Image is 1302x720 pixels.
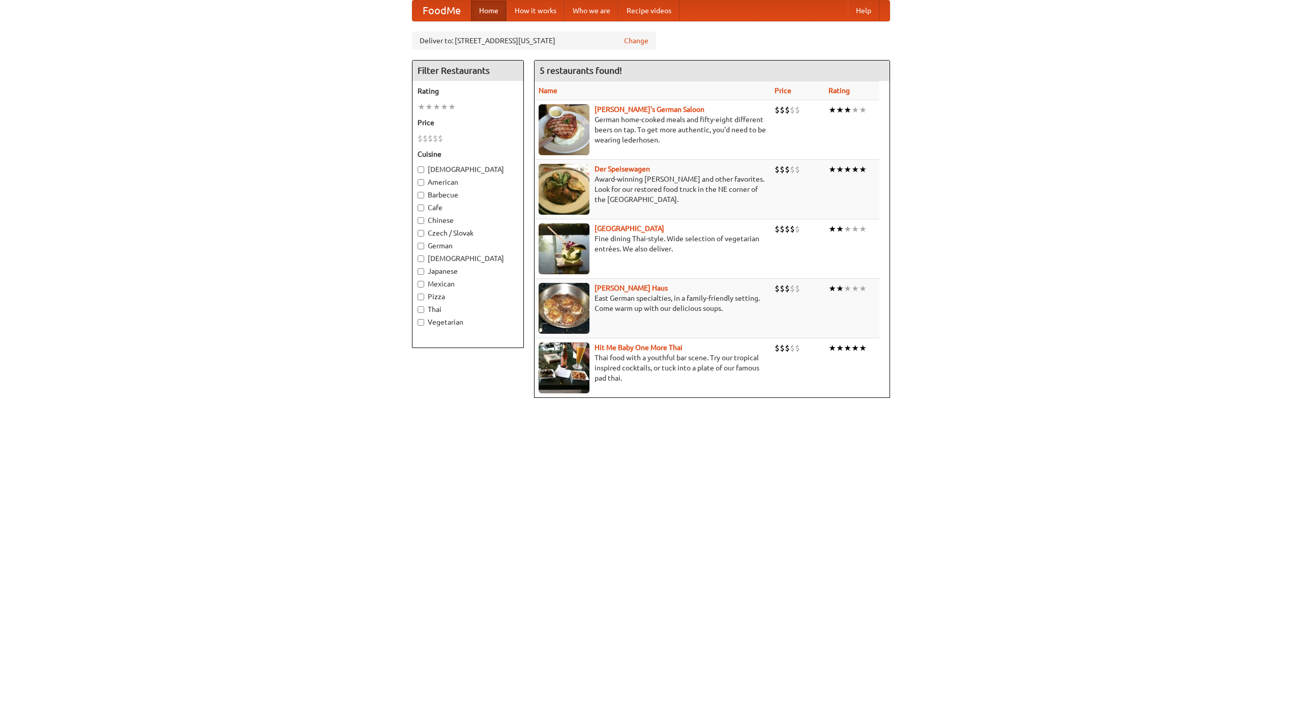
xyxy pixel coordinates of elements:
li: ★ [433,101,440,112]
li: ★ [859,223,867,235]
li: ★ [828,104,836,116]
li: ★ [828,342,836,354]
a: Hit Me Baby One More Thai [595,343,683,352]
li: ★ [836,104,844,116]
h5: Cuisine [418,149,518,159]
label: Barbecue [418,190,518,200]
li: ★ [836,283,844,294]
li: $ [775,283,780,294]
a: FoodMe [412,1,471,21]
li: $ [795,164,800,175]
label: [DEMOGRAPHIC_DATA] [418,253,518,264]
li: ★ [418,101,425,112]
input: [DEMOGRAPHIC_DATA] [418,166,424,173]
li: $ [775,223,780,235]
li: ★ [844,283,851,294]
li: ★ [851,283,859,294]
input: American [418,179,424,186]
li: ★ [836,223,844,235]
li: ★ [851,164,859,175]
h5: Rating [418,86,518,96]
a: Who we are [565,1,618,21]
label: [DEMOGRAPHIC_DATA] [418,164,518,175]
p: Award-winning [PERSON_NAME] and other favorites. Look for our restored food truck in the NE corne... [539,174,766,205]
a: How it works [507,1,565,21]
li: $ [785,342,790,354]
li: $ [423,133,428,144]
a: Der Speisewagen [595,165,650,173]
a: Change [624,36,648,46]
li: $ [790,223,795,235]
li: ★ [851,104,859,116]
div: Deliver to: [STREET_ADDRESS][US_STATE] [412,32,656,50]
li: $ [780,223,785,235]
li: ★ [859,164,867,175]
li: ★ [859,342,867,354]
li: $ [795,104,800,116]
input: German [418,243,424,249]
li: ★ [851,223,859,235]
li: $ [775,342,780,354]
ng-pluralize: 5 restaurants found! [540,66,622,75]
a: Home [471,1,507,21]
img: kohlhaus.jpg [539,283,589,334]
li: $ [775,164,780,175]
li: ★ [836,342,844,354]
img: satay.jpg [539,223,589,274]
label: Thai [418,304,518,314]
p: Thai food with a youthful bar scene. Try our tropical inspired cocktails, or tuck into a plate of... [539,353,766,383]
li: $ [418,133,423,144]
img: esthers.jpg [539,104,589,155]
li: ★ [844,164,851,175]
label: Cafe [418,203,518,213]
li: ★ [859,283,867,294]
li: $ [433,133,438,144]
li: ★ [440,101,448,112]
a: Recipe videos [618,1,679,21]
label: Czech / Slovak [418,228,518,238]
li: $ [780,342,785,354]
input: Japanese [418,268,424,275]
li: $ [790,283,795,294]
img: speisewagen.jpg [539,164,589,215]
input: Czech / Slovak [418,230,424,237]
li: ★ [828,223,836,235]
li: $ [785,164,790,175]
label: Japanese [418,266,518,276]
label: Pizza [418,292,518,302]
a: [PERSON_NAME]'s German Saloon [595,105,704,113]
label: German [418,241,518,251]
li: $ [790,164,795,175]
h5: Price [418,118,518,128]
li: $ [795,223,800,235]
p: German home-cooked meals and fifty-eight different beers on tap. To get more authentic, you'd nee... [539,114,766,145]
a: [GEOGRAPHIC_DATA] [595,224,664,233]
p: East German specialties, in a family-friendly setting. Come warm up with our delicious soups. [539,293,766,313]
input: [DEMOGRAPHIC_DATA] [418,255,424,262]
h4: Filter Restaurants [412,61,523,81]
li: $ [785,223,790,235]
label: Chinese [418,215,518,225]
input: Pizza [418,294,424,300]
li: $ [780,283,785,294]
label: Vegetarian [418,317,518,327]
label: American [418,177,518,187]
a: Rating [828,87,850,95]
li: $ [775,104,780,116]
li: $ [428,133,433,144]
p: Fine dining Thai-style. Wide selection of vegetarian entrées. We also deliver. [539,234,766,254]
li: ★ [828,164,836,175]
li: $ [780,164,785,175]
li: $ [790,342,795,354]
input: Cafe [418,205,424,211]
li: ★ [448,101,456,112]
a: Help [848,1,879,21]
li: ★ [859,104,867,116]
li: ★ [836,164,844,175]
a: [PERSON_NAME] Haus [595,284,668,292]
li: $ [785,283,790,294]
